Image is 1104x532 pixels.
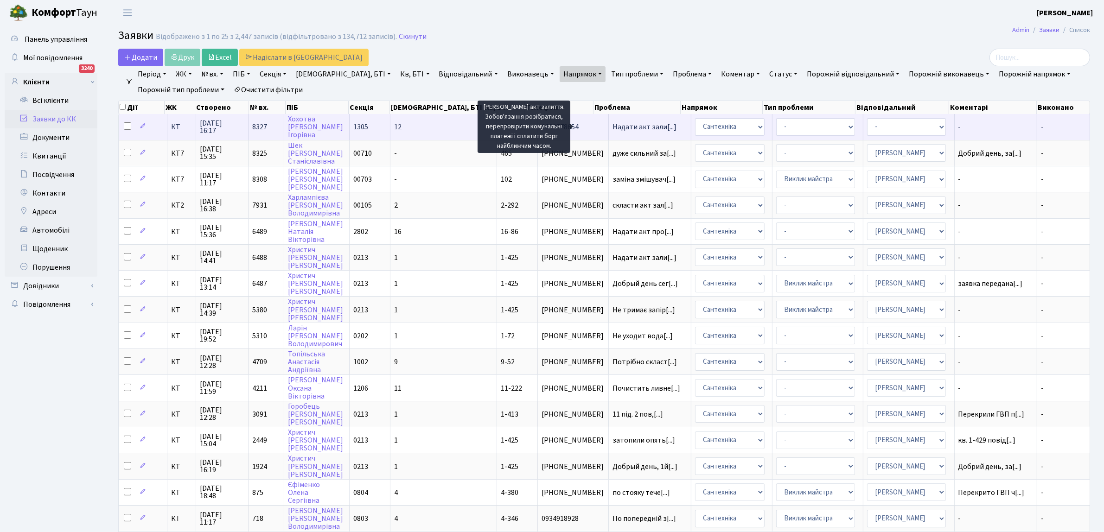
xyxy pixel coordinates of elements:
th: Створено [195,101,249,114]
span: - [1041,513,1044,524]
a: Мої повідомлення3240 [5,49,97,67]
span: - [1041,305,1044,315]
a: Тип проблеми [607,66,667,82]
span: КТ [171,306,192,314]
span: 11 під. 2 пов,[...] [613,409,663,419]
th: Відповідальний [855,101,949,114]
a: Кв, БТІ [396,66,433,82]
span: 1206 [353,383,368,393]
a: Автомобілі [5,221,97,240]
a: Порожній тип проблеми [134,82,228,98]
span: [PHONE_NUMBER] [542,306,605,314]
span: Почистить ливне[...] [613,383,680,393]
span: - [958,176,1033,183]
span: 0202 [353,331,368,341]
span: 0213 [353,409,368,419]
span: 4 [394,513,398,524]
a: Заявки до КК [5,110,97,128]
span: [DATE] 16:17 [200,120,244,134]
a: Клієнти [5,73,97,91]
div: Відображено з 1 по 25 з 2,447 записів (відфільтровано з 134,712 записів). [156,32,397,41]
span: 1 [394,279,398,289]
span: 8325 [252,148,267,158]
a: Порожній напрямок [995,66,1074,82]
span: - [958,254,1033,261]
span: [PHONE_NUMBER] [542,358,605,366]
span: по стояку тече[...] [613,488,670,498]
span: - [1041,227,1044,237]
span: КТ [171,280,192,287]
th: Тип проблеми [763,101,855,114]
span: КТ [171,358,192,366]
span: Панель управління [25,34,87,44]
th: Проблема [593,101,681,114]
a: Додати [118,49,163,66]
span: Добрий день, за[...] [958,148,1022,158]
th: Секція [349,101,390,114]
a: ЖК [172,66,196,82]
span: 465 [501,148,512,158]
span: - [1041,357,1044,367]
a: Відповідальний [435,66,502,82]
a: Посвідчення [5,165,97,184]
a: № вх. [198,66,227,82]
span: - [1041,122,1044,132]
a: Проблема [669,66,715,82]
th: ЖК [165,101,195,114]
span: - [1041,148,1044,158]
span: 0804 [353,488,368,498]
span: КТ [171,411,192,418]
span: 0213 [353,462,368,472]
span: [PHONE_NUMBER] [542,228,605,235]
span: заміна змішувач[...] [613,174,676,184]
b: Комфорт [32,5,76,20]
a: [PERSON_NAME][PERSON_NAME]Володимирівна [288,506,343,532]
span: 4-346 [501,513,518,524]
span: 5380 [252,305,267,315]
span: КТ [171,437,192,444]
span: Перекрили ГВП п[...] [958,409,1025,419]
span: КТ [171,515,192,522]
span: 1-425 [501,462,518,472]
span: [PHONE_NUMBER] [542,463,605,470]
span: 00710 [353,148,372,158]
th: Дії [119,101,165,114]
span: - [958,228,1033,235]
span: Таун [32,5,97,21]
span: [DATE] 16:19 [200,459,244,474]
span: 7931 [252,200,267,210]
span: 1 [394,409,398,419]
span: [DATE] 18:48 [200,485,244,500]
span: Потрібно скласт[...] [613,357,677,367]
span: - [1041,383,1044,393]
nav: breadcrumb [998,20,1104,40]
div: 3240 [79,64,95,73]
img: logo.png [9,4,28,22]
span: 4211 [252,383,267,393]
a: Повідомлення [5,295,97,314]
span: [DATE] 13:14 [200,276,244,291]
span: 4709 [252,357,267,367]
span: затопили опять[...] [613,435,675,445]
span: - [1041,331,1044,341]
span: 0803 [353,513,368,524]
a: Христич[PERSON_NAME][PERSON_NAME] [288,271,343,297]
span: [PHONE_NUMBER] [542,489,605,496]
span: 16 [394,227,402,237]
span: КТ [171,228,192,235]
span: 0213 [353,305,368,315]
a: Порушення [5,258,97,277]
span: [PHONE_NUMBER] [542,411,605,418]
span: заявка передана[...] [958,279,1023,289]
span: 1 [394,435,398,445]
span: КТ [171,385,192,392]
span: По попередній з[...] [613,513,676,524]
a: Горобець[PERSON_NAME][PERSON_NAME] [288,401,343,427]
a: [PERSON_NAME][PERSON_NAME][PERSON_NAME] [288,166,343,192]
span: 875 [252,488,263,498]
span: дуже сильний за[...] [613,148,676,158]
span: 102 [501,174,512,184]
b: [PERSON_NAME] [1037,8,1093,18]
input: Пошук... [989,49,1090,66]
th: Напрямок [681,101,763,114]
